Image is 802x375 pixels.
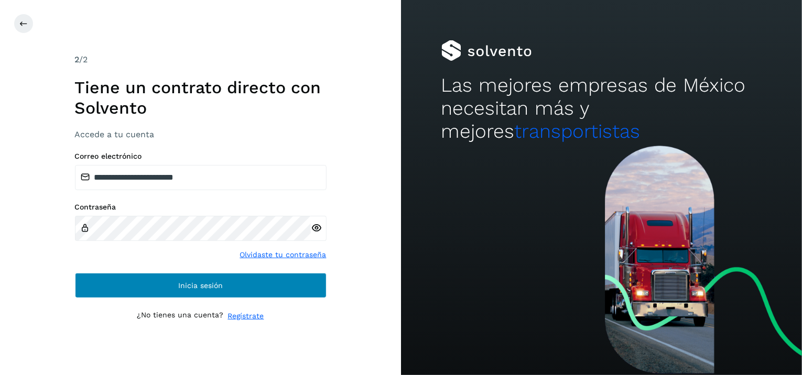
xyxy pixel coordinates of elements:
[75,54,80,64] span: 2
[240,249,327,260] a: Olvidaste tu contraseña
[75,53,327,66] div: /2
[137,311,224,322] p: ¿No tienes una cuenta?
[441,74,762,144] h2: Las mejores empresas de México necesitan más y mejores
[75,203,327,212] label: Contraseña
[75,78,327,118] h1: Tiene un contrato directo con Solvento
[228,311,264,322] a: Regístrate
[75,152,327,161] label: Correo electrónico
[515,120,641,142] span: transportistas
[178,282,223,289] span: Inicia sesión
[75,129,327,139] h3: Accede a tu cuenta
[75,273,327,298] button: Inicia sesión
